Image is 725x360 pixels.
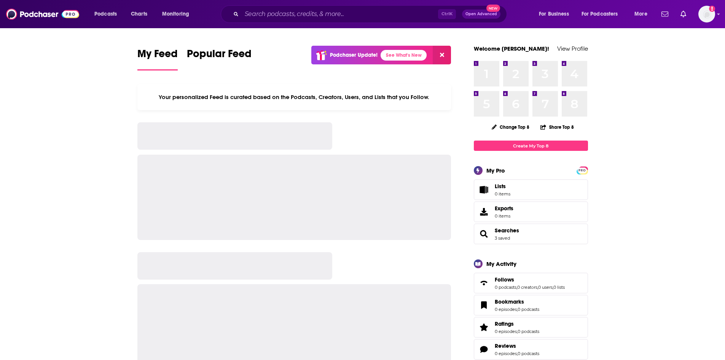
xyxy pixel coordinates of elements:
a: Reviews [495,342,539,349]
img: Podchaser - Follow, Share and Rate Podcasts [6,7,79,21]
div: Search podcasts, credits, & more... [228,5,514,23]
p: Podchaser Update! [330,52,378,58]
a: PRO [578,167,587,173]
a: 0 creators [517,285,537,290]
span: Follows [474,273,588,293]
span: PRO [578,168,587,173]
span: Open Advanced [465,12,497,16]
button: Show profile menu [698,6,715,22]
span: Podcasts [94,9,117,19]
a: Show notifications dropdown [658,8,671,21]
span: New [486,5,500,12]
input: Search podcasts, credits, & more... [242,8,438,20]
a: See What's New [381,50,427,61]
a: Welcome [PERSON_NAME]! [474,45,549,52]
a: Popular Feed [187,47,252,70]
a: 0 users [538,285,553,290]
button: open menu [89,8,127,20]
a: Reviews [476,344,492,355]
a: 0 podcasts [518,329,539,334]
span: , [517,307,518,312]
a: Searches [476,229,492,239]
span: Logged in as WesBurdett [698,6,715,22]
span: , [517,329,518,334]
a: 0 podcasts [518,351,539,356]
a: 0 lists [553,285,565,290]
button: Change Top 8 [487,122,534,132]
a: Show notifications dropdown [677,8,689,21]
a: Ratings [495,320,539,327]
span: Ratings [474,317,588,338]
a: 0 episodes [495,307,517,312]
a: Bookmarks [495,298,539,305]
span: Ratings [495,320,514,327]
span: Ctrl K [438,9,456,19]
a: View Profile [557,45,588,52]
span: Charts [131,9,147,19]
span: Lists [476,184,492,195]
span: For Business [539,9,569,19]
a: Searches [495,227,519,234]
span: Reviews [495,342,516,349]
span: 0 items [495,191,510,197]
a: 0 episodes [495,329,517,334]
a: My Feed [137,47,178,70]
svg: Add a profile image [709,6,715,12]
span: Bookmarks [474,295,588,315]
div: Your personalized Feed is curated based on the Podcasts, Creators, Users, and Lists that you Follow. [137,84,451,110]
span: Searches [474,224,588,244]
button: open menu [157,8,199,20]
a: Bookmarks [476,300,492,310]
a: Follows [495,276,565,283]
a: Ratings [476,322,492,333]
span: , [516,285,517,290]
button: Share Top 8 [540,120,574,134]
span: Exports [495,205,513,212]
span: Monitoring [162,9,189,19]
span: Reviews [474,339,588,360]
span: My Feed [137,47,178,65]
a: 0 podcasts [518,307,539,312]
span: , [553,285,553,290]
button: open menu [629,8,657,20]
a: 3 saved [495,235,510,241]
a: Follows [476,278,492,288]
a: Create My Top 8 [474,141,588,151]
button: open menu [577,8,629,20]
span: Follows [495,276,514,283]
span: Lists [495,183,510,190]
span: For Podcasters [582,9,618,19]
div: My Activity [486,260,516,267]
span: 0 items [495,213,513,219]
img: User Profile [698,6,715,22]
a: Lists [474,179,588,200]
div: My Pro [486,167,505,174]
a: Charts [126,8,152,20]
span: Exports [476,206,492,217]
span: , [517,351,518,356]
span: Popular Feed [187,47,252,65]
span: More [634,9,647,19]
button: Open AdvancedNew [462,10,500,19]
span: Bookmarks [495,298,524,305]
a: Exports [474,202,588,222]
a: 0 episodes [495,351,517,356]
span: Lists [495,183,506,190]
button: open menu [534,8,578,20]
a: 0 podcasts [495,285,516,290]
